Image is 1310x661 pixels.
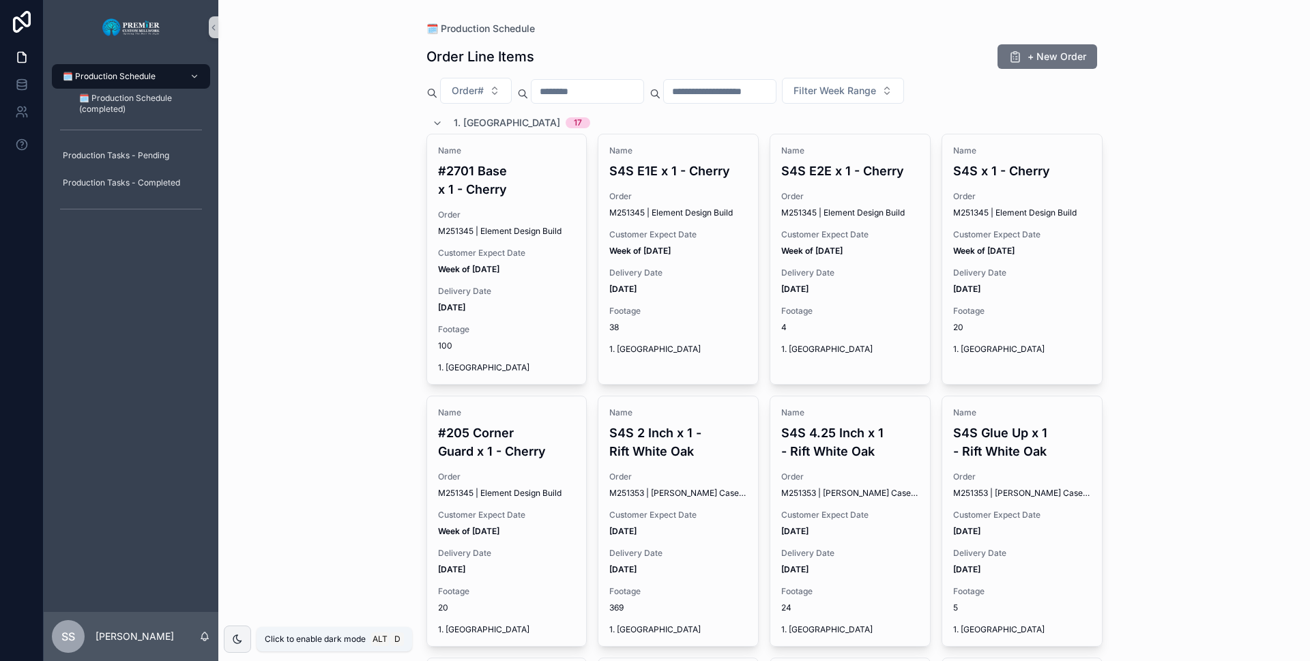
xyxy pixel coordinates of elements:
[438,548,576,559] span: Delivery Date
[953,284,980,294] strong: [DATE]
[598,396,759,647] a: NameS4S 2 Inch x 1 - Rift White OakOrderM251353 | [PERSON_NAME] CaseworksCustomer Expect Date[DAT...
[1028,50,1086,63] span: + New Order
[438,586,576,597] span: Footage
[953,267,1091,278] span: Delivery Date
[426,134,587,385] a: Name#2701 Base x 1 - CherryOrderM251345 | Element Design BuildCustomer Expect DateWeek of [DATE]D...
[953,424,1091,460] h4: S4S Glue Up x 1 - Rift White Oak
[598,134,759,385] a: NameS4S E1E x 1 - CherryOrderM251345 | Element Design BuildCustomer Expect DateWeek of [DATE]Deli...
[438,624,576,635] span: 1. [GEOGRAPHIC_DATA]
[609,229,747,240] span: Customer Expect Date
[781,207,905,218] span: M251345 | Element Design Build
[609,246,671,256] strong: Week of [DATE]
[438,602,576,613] span: 20
[438,286,576,297] span: Delivery Date
[44,55,218,237] div: scrollable content
[609,526,637,536] strong: [DATE]
[438,362,576,373] span: 1. [GEOGRAPHIC_DATA]
[438,340,576,351] span: 100
[438,471,576,482] span: Order
[794,84,876,98] span: Filter Week Range
[781,191,919,202] span: Order
[454,116,560,130] span: 1. [GEOGRAPHIC_DATA]
[781,162,919,180] h4: S4S E2E x 1 - Cherry
[953,306,1091,317] span: Footage
[609,548,747,559] span: Delivery Date
[781,284,809,294] strong: [DATE]
[998,44,1097,69] button: + New Order
[770,396,931,647] a: NameS4S 4.25 Inch x 1 - Rift White OakOrderM251353 | [PERSON_NAME] CaseworksCustomer Expect Date[...
[609,322,747,333] span: 38
[953,191,1091,202] span: Order
[953,548,1091,559] span: Delivery Date
[63,177,180,188] span: Production Tasks - Completed
[609,207,733,218] span: M251345 | Element Design Build
[452,84,484,98] span: Order#
[609,145,747,156] span: Name
[609,471,747,482] span: Order
[438,162,576,199] h4: #2701 Base x 1 - Cherry
[782,78,904,104] button: Select Button
[438,302,465,312] strong: [DATE]
[609,407,747,418] span: Name
[609,344,747,355] span: 1. [GEOGRAPHIC_DATA]
[781,602,919,613] span: 24
[781,471,919,482] span: Order
[953,526,980,536] strong: [DATE]
[438,145,576,156] span: Name
[781,344,919,355] span: 1. [GEOGRAPHIC_DATA]
[68,91,210,116] a: 🗓️ Production Schedule (completed)
[440,78,512,104] button: Select Button
[574,117,582,128] div: 17
[63,150,169,161] span: Production Tasks - Pending
[426,22,535,35] a: 🗓️ Production Schedule
[609,586,747,597] span: Footage
[781,322,919,333] span: 4
[953,207,1077,218] span: M251345 | Element Design Build
[781,564,809,574] strong: [DATE]
[942,396,1103,647] a: NameS4S Glue Up x 1 - Rift White OakOrderM251353 | [PERSON_NAME] CaseworksCustomer Expect Date[DA...
[438,209,576,220] span: Order
[609,624,747,635] span: 1. [GEOGRAPHIC_DATA]
[953,162,1091,180] h4: S4S x 1 - Cherry
[781,510,919,520] span: Customer Expect Date
[953,344,1091,355] span: 1. [GEOGRAPHIC_DATA]
[609,510,747,520] span: Customer Expect Date
[438,407,576,418] span: Name
[438,564,465,574] strong: [DATE]
[102,16,161,38] img: App logo
[373,634,388,645] span: Alt
[438,324,576,335] span: Footage
[609,162,747,180] h4: S4S E1E x 1 - Cherry
[953,586,1091,597] span: Footage
[953,471,1091,482] span: Order
[79,93,196,115] span: 🗓️ Production Schedule (completed)
[953,624,1091,635] span: 1. [GEOGRAPHIC_DATA]
[438,264,499,274] strong: Week of [DATE]
[781,246,843,256] strong: Week of [DATE]
[426,47,534,66] h1: Order Line Items
[953,510,1091,520] span: Customer Expect Date
[609,306,747,317] span: Footage
[438,424,576,460] h4: #205 Corner Guard x 1 - Cherry
[953,229,1091,240] span: Customer Expect Date
[392,634,403,645] span: D
[52,64,210,89] a: 🗓️ Production Schedule
[781,526,809,536] strong: [DATE]
[438,488,562,499] span: M251345 | Element Design Build
[52,171,210,195] a: Production Tasks - Completed
[781,548,919,559] span: Delivery Date
[609,191,747,202] span: Order
[953,322,1091,333] span: 20
[426,396,587,647] a: Name#205 Corner Guard x 1 - CherryOrderM251345 | Element Design BuildCustomer Expect DateWeek of ...
[96,630,174,643] p: [PERSON_NAME]
[609,424,747,460] h4: S4S 2 Inch x 1 - Rift White Oak
[781,424,919,460] h4: S4S 4.25 Inch x 1 - Rift White Oak
[63,71,156,82] span: 🗓️ Production Schedule
[609,488,747,499] span: M251353 | [PERSON_NAME] Caseworks
[609,564,637,574] strong: [DATE]
[52,143,210,168] a: Production Tasks - Pending
[953,488,1091,499] span: M251353 | [PERSON_NAME] Caseworks
[609,284,637,294] strong: [DATE]
[781,267,919,278] span: Delivery Date
[781,229,919,240] span: Customer Expect Date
